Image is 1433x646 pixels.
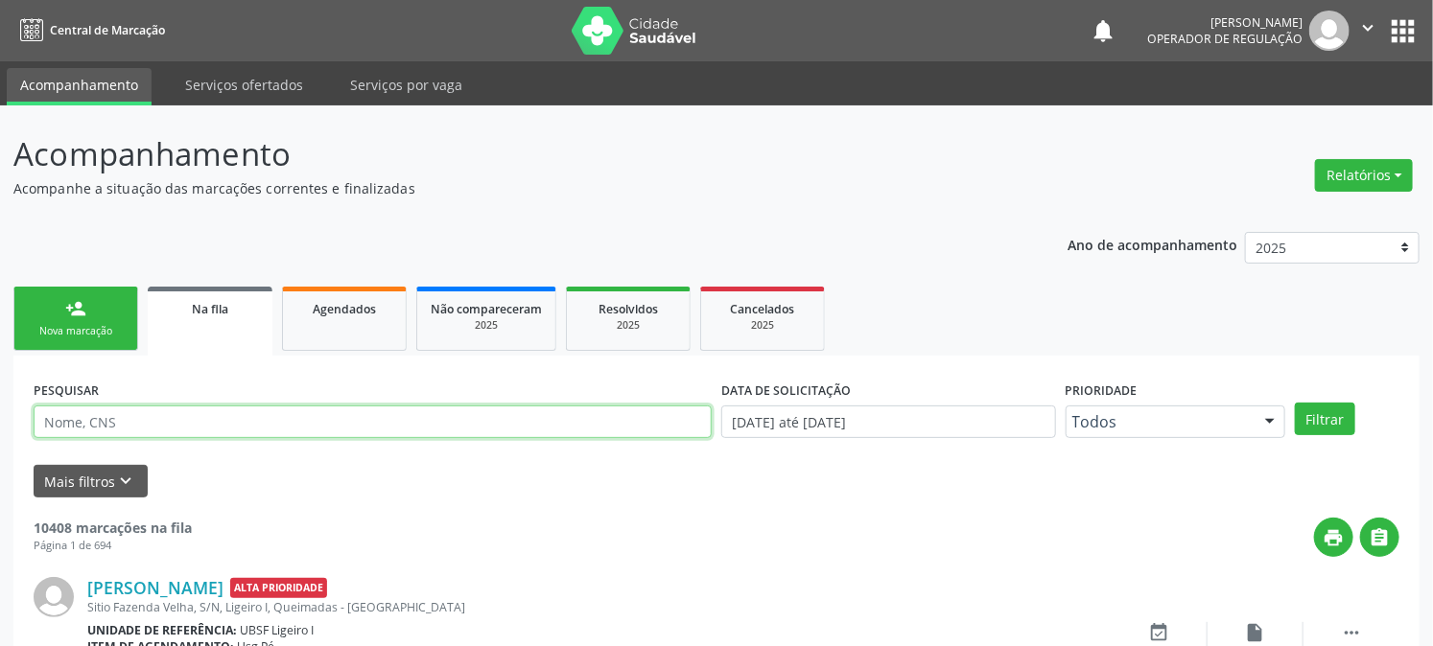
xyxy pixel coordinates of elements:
[1386,14,1420,48] button: apps
[1357,17,1378,38] i: 
[1309,11,1350,51] img: img
[1370,527,1391,548] i: 
[1350,11,1386,51] button: 
[1090,17,1116,44] button: notifications
[337,68,476,102] a: Serviços por vaga
[13,178,998,198] p: Acompanhe a situação das marcações correntes e finalizadas
[599,301,658,317] span: Resolvidos
[13,130,998,178] p: Acompanhamento
[1315,159,1413,192] button: Relatórios
[87,599,1112,615] div: Sitio Fazenda Velha, S/N, Ligeiro I, Queimadas - [GEOGRAPHIC_DATA]
[1069,232,1238,256] p: Ano de acompanhamento
[1245,622,1266,643] i: insert_drive_file
[34,405,712,438] input: Nome, CNS
[1066,376,1138,405] label: Prioridade
[172,68,317,102] a: Serviços ofertados
[1147,31,1303,47] span: Operador de regulação
[50,22,165,38] span: Central de Marcação
[1314,518,1353,557] button: print
[241,622,315,638] span: UBSF Ligeiro I
[1295,403,1355,435] button: Filtrar
[116,471,137,492] i: keyboard_arrow_down
[1149,622,1170,643] i: event_available
[1360,518,1399,557] button: 
[1324,527,1345,548] i: print
[34,577,74,617] img: img
[192,301,228,317] span: Na fila
[1341,622,1362,643] i: 
[34,376,99,405] label: PESQUISAR
[721,405,1056,438] input: Selecione um intervalo
[230,578,327,598] span: Alta Prioridade
[431,301,542,317] span: Não compareceram
[87,622,237,638] b: Unidade de referência:
[580,318,676,333] div: 2025
[65,298,86,319] div: person_add
[1072,412,1246,431] span: Todos
[731,301,795,317] span: Cancelados
[313,301,376,317] span: Agendados
[721,376,851,405] label: DATA DE SOLICITAÇÃO
[13,14,165,46] a: Central de Marcação
[1147,14,1303,31] div: [PERSON_NAME]
[715,318,810,333] div: 2025
[87,577,223,598] a: [PERSON_NAME]
[7,68,152,105] a: Acompanhamento
[431,318,542,333] div: 2025
[34,465,148,498] button: Mais filtroskeyboard_arrow_down
[34,519,192,537] strong: 10408 marcações na fila
[34,538,192,554] div: Página 1 de 694
[28,324,124,338] div: Nova marcação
